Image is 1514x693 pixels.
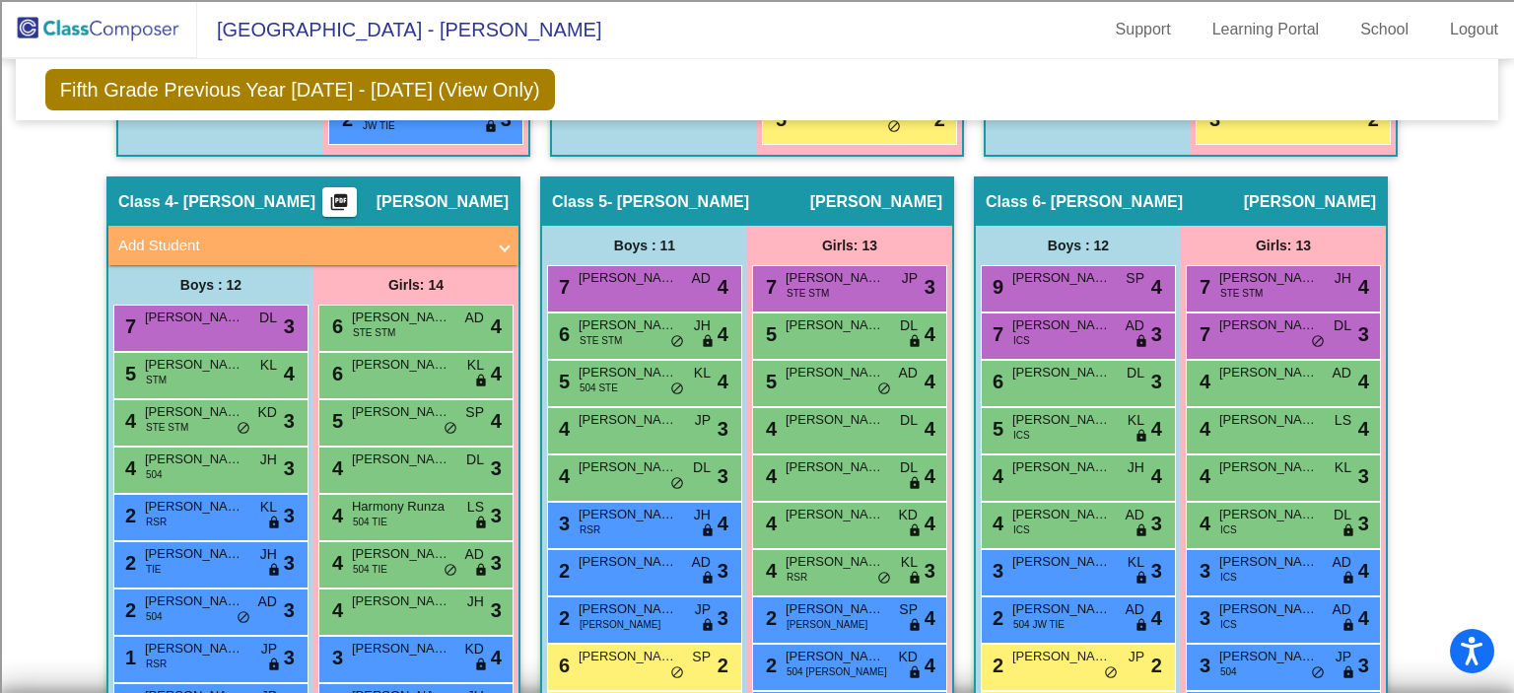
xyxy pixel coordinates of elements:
span: [PERSON_NAME] [579,363,677,382]
span: AD [692,268,711,289]
div: BOOK [8,579,1506,596]
span: lock [267,516,281,531]
div: Delete [8,61,1506,79]
span: [PERSON_NAME] [786,599,884,619]
span: 3 [284,595,295,625]
span: lock [908,571,922,587]
span: 3 [554,513,570,534]
span: 4 [1151,414,1162,444]
span: [PERSON_NAME] [1219,505,1318,524]
span: JH [1335,268,1351,289]
span: lock [484,119,498,135]
span: [PERSON_NAME] [786,315,884,335]
span: STE STM [1220,286,1263,301]
div: Rename [8,114,1506,132]
span: lock [1342,523,1355,539]
span: 3 [1151,319,1162,349]
span: do_not_disturb_alt [237,421,250,437]
span: [PERSON_NAME] [145,639,243,658]
span: [PERSON_NAME] [145,544,243,564]
span: AD [1333,599,1351,620]
span: 4 [1195,513,1210,534]
span: 504 JW TIE [1013,617,1065,632]
span: lock [701,523,715,539]
span: 5 [761,323,777,345]
span: do_not_disturb_alt [887,119,901,135]
span: lock [1135,334,1148,350]
span: [PERSON_NAME] [787,617,867,632]
span: 3 [1151,556,1162,586]
span: [PERSON_NAME] [579,505,677,524]
div: Newspaper [8,292,1506,310]
span: 4 [327,552,343,574]
span: 4 [1151,603,1162,633]
span: 3 [988,560,1003,582]
span: 4 [761,513,777,534]
span: [PERSON_NAME] [352,355,450,375]
span: KL [467,355,484,376]
span: 2 [988,607,1003,629]
span: 3 [284,501,295,530]
span: ICS [1013,428,1030,443]
div: Sort A > Z [8,8,1506,26]
span: lock [701,334,715,350]
mat-icon: picture_as_pdf [327,192,351,220]
div: CANCEL [8,383,1506,401]
span: 6 [327,315,343,337]
span: lock [908,618,922,634]
span: 3 [284,406,295,436]
span: 504 [146,467,163,482]
span: do_not_disturb_alt [444,421,457,437]
span: [PERSON_NAME] [352,308,450,327]
span: [PERSON_NAME] [786,410,884,430]
div: Magazine [8,274,1506,292]
span: lock [1342,571,1355,587]
span: DL [1127,363,1144,383]
span: ICS [1013,522,1030,537]
span: [PERSON_NAME] [1012,599,1111,619]
span: STE STM [580,333,622,348]
span: 7 [1195,323,1210,345]
span: 4 [925,319,935,349]
span: 4 [988,513,1003,534]
span: 3 [491,453,502,483]
span: JH [467,591,484,612]
span: [PERSON_NAME] [145,308,243,327]
span: [PERSON_NAME] [145,450,243,469]
span: lock [1342,618,1355,634]
span: [PERSON_NAME] [1219,552,1318,572]
span: - [PERSON_NAME] [1041,192,1183,212]
span: AD [465,308,484,328]
span: 4 [554,418,570,440]
span: 4 [718,272,728,302]
span: - [PERSON_NAME] [607,192,749,212]
span: [PERSON_NAME] [786,505,884,524]
div: Download [8,185,1506,203]
span: AD [1126,505,1144,525]
span: lock [474,563,488,579]
span: 7 [554,276,570,298]
span: Class 6 [986,192,1041,212]
span: 4 [120,410,136,432]
div: Print [8,203,1506,221]
div: MOVE [8,525,1506,543]
div: Boys : 12 [108,265,313,305]
span: JH [694,315,711,336]
span: [PERSON_NAME] [1219,363,1318,382]
div: Move To ... [8,43,1506,61]
span: [PERSON_NAME] [PERSON_NAME] [145,591,243,611]
div: SAVE [8,561,1506,579]
span: [PERSON_NAME] [579,410,677,430]
span: 504 STE [580,381,618,395]
span: 4 [761,560,777,582]
span: 2 [120,599,136,621]
div: This outline has no content. Would you like to delete it? [8,419,1506,437]
span: [PERSON_NAME] [1219,457,1318,477]
span: STM [146,373,167,387]
span: KL [694,363,711,383]
div: Sign out [8,97,1506,114]
span: do_not_disturb_alt [877,571,891,587]
div: Move To ... [8,132,1506,150]
span: JH [260,450,277,470]
span: KL [260,497,277,518]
